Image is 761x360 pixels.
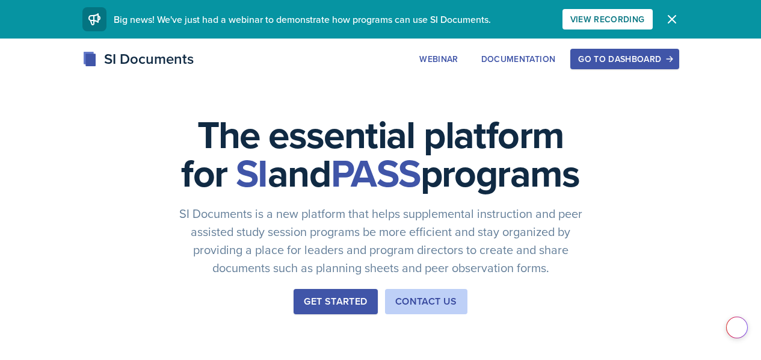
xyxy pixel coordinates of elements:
button: View Recording [562,9,653,29]
div: View Recording [570,14,645,24]
button: Contact Us [385,289,467,314]
div: Documentation [481,54,556,64]
div: Webinar [419,54,458,64]
button: Documentation [473,49,564,69]
button: Webinar [411,49,466,69]
button: Get Started [294,289,377,314]
div: Get Started [304,294,367,309]
span: Big news! We've just had a webinar to demonstrate how programs can use SI Documents. [114,13,491,26]
div: SI Documents [82,48,194,70]
div: Go to Dashboard [578,54,671,64]
div: Contact Us [395,294,457,309]
button: Go to Dashboard [570,49,679,69]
